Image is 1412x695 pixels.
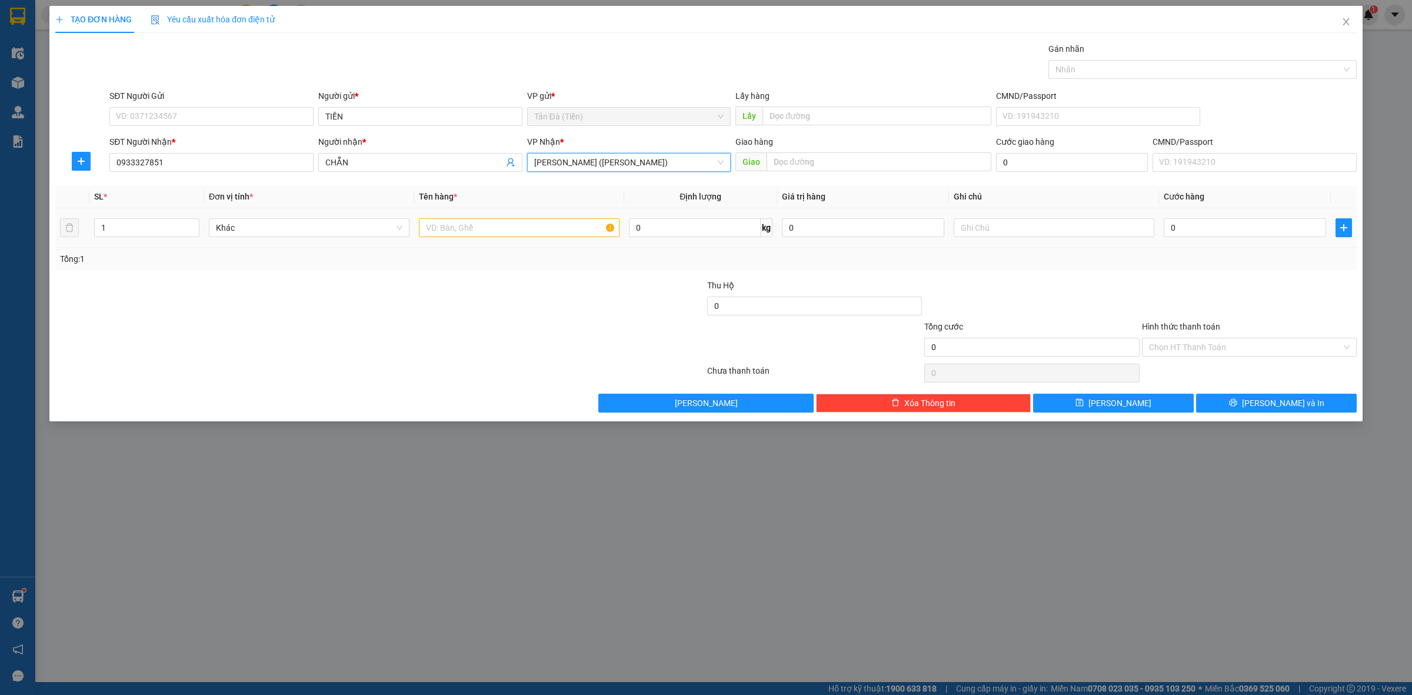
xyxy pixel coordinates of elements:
[1341,17,1351,26] span: close
[996,153,1148,172] input: Cước giao hàng
[4,71,72,95] strong: VP Gửi :
[171,42,238,54] span: 17:47:37 [DATE]
[949,185,1159,208] th: Ghi chú
[680,192,721,201] span: Định lượng
[707,281,734,290] span: Thu Hộ
[216,219,402,237] span: Khác
[954,218,1154,237] input: Ghi Chú
[762,107,991,125] input: Dọc đường
[14,30,69,41] strong: HIỆP THÀNH
[1242,397,1324,410] span: [PERSON_NAME] và In
[1153,135,1357,148] div: CMND/Passport
[8,6,75,28] strong: CÔNG TY TNHH MTV VẬN TẢI
[4,70,72,96] span: Tản Đà (Tiền)
[735,152,767,171] span: Giao
[12,43,70,65] span: Hotline : 1900 633 622
[419,218,620,237] input: VD: Bàn, Ghế
[1336,218,1352,237] button: plus
[72,152,91,171] button: plus
[527,137,560,147] span: VP Nhận
[1196,394,1357,413] button: printer[PERSON_NAME] và In
[996,137,1054,147] label: Cước giao hàng
[767,152,991,171] input: Dọc đường
[506,158,515,167] span: user-add
[735,91,770,101] span: Lấy hàng
[1330,6,1363,39] button: Close
[60,218,79,237] button: delete
[55,15,64,24] span: plus
[761,218,772,237] span: kg
[318,89,522,102] div: Người gửi
[1048,44,1084,54] label: Gán nhãn
[675,397,738,410] span: [PERSON_NAME]
[94,192,104,201] span: SL
[55,15,132,24] span: TẠO ĐƠN HÀNG
[1229,398,1237,408] span: printer
[151,15,160,25] img: icon
[706,364,923,385] div: Chưa thanh toán
[534,154,724,171] span: Tân Châu (Tiền)
[72,157,90,166] span: plus
[598,394,813,413] button: [PERSON_NAME]
[151,15,275,24] span: Yêu cầu xuất hóa đơn điện tử
[169,18,241,41] span: Mã ĐH : TĐT1210250005
[996,89,1200,102] div: CMND/Passport
[419,192,457,201] span: Tên hàng
[782,192,825,201] span: Giá trị hàng
[109,89,314,102] div: SĐT Người Gửi
[527,89,731,102] div: VP gửi
[924,322,963,331] span: Tổng cước
[782,218,944,237] input: 0
[1075,398,1084,408] span: save
[534,108,724,125] span: Tản Đà (Tiền)
[94,12,152,59] strong: BIÊN NHẬN
[1088,397,1151,410] span: [PERSON_NAME]
[1164,192,1204,201] span: Cước hàng
[816,394,1031,413] button: deleteXóa Thông tin
[1142,322,1220,331] label: Hình thức thanh toán
[735,137,773,147] span: Giao hàng
[60,252,545,265] div: Tổng: 1
[1033,394,1194,413] button: save[PERSON_NAME]
[891,398,900,408] span: delete
[735,107,762,125] span: Lấy
[1336,223,1351,232] span: plus
[209,192,253,201] span: Đơn vị tính
[109,135,314,148] div: SĐT Người Nhận
[83,88,242,112] strong: VP Nhận :
[83,87,242,113] span: [PERSON_NAME] ([PERSON_NAME])
[904,397,955,410] span: Xóa Thông tin
[318,135,522,148] div: Người nhận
